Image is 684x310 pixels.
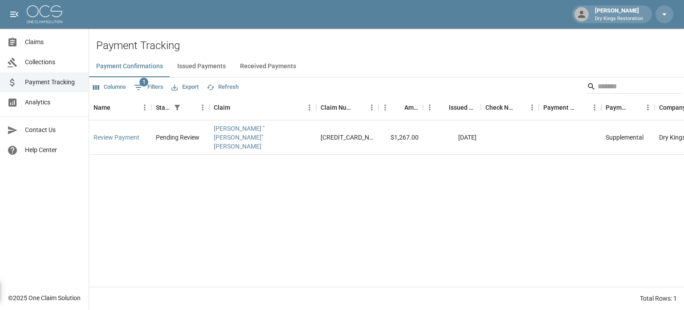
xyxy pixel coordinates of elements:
div: Claim Number [316,95,379,120]
span: Analytics [25,98,81,107]
div: Payment Method [539,95,601,120]
div: © 2025 One Claim Solution [8,293,81,302]
button: Issued Payments [170,56,233,77]
button: Sort [110,101,123,114]
div: Claim Number [321,95,353,120]
h2: Payment Tracking [96,39,684,52]
button: Menu [588,101,601,114]
div: 5033062247-1-1 [321,133,374,142]
button: Sort [436,101,449,114]
button: Payment Confirmations [89,56,170,77]
button: Refresh [204,80,241,94]
a: Review Payment [94,133,139,142]
div: Issued Date [449,95,476,120]
div: Status [151,95,209,120]
div: Issued Date [423,95,481,120]
div: Name [94,95,110,120]
div: [DATE] [423,120,481,155]
div: Payment Type [606,95,629,120]
div: Amount [404,95,419,120]
div: Check Number [485,95,513,120]
div: Payment Method [543,95,575,120]
button: Sort [575,101,588,114]
p: Dry Kings Restoration [595,15,643,23]
button: Menu [641,101,655,114]
button: Sort [513,101,525,114]
div: Claim [214,95,230,120]
div: Claim [209,95,316,120]
button: Show filters [171,101,183,114]
div: Search [587,79,682,95]
button: Menu [138,101,151,114]
div: $1,267.00 [379,120,423,155]
button: Sort [353,101,365,114]
button: Export [169,80,201,94]
img: ocs-logo-white-transparent.png [27,5,62,23]
button: Menu [196,101,209,114]
button: open drawer [5,5,23,23]
button: Menu [379,101,392,114]
button: Sort [183,101,196,114]
div: Pending Review [156,133,199,142]
div: dynamic tabs [89,56,684,77]
div: Total Rows: 1 [640,294,677,303]
span: Collections [25,58,81,67]
span: Help Center [25,145,81,155]
button: Menu [303,101,316,114]
button: Select columns [91,80,128,94]
button: Show filters [132,80,166,95]
div: Payment Type [601,95,655,120]
button: Menu [525,101,539,114]
button: Sort [629,101,641,114]
div: Amount [379,95,423,120]
span: 1 [139,78,148,87]
button: Sort [230,101,243,114]
div: Status [156,95,171,120]
a: [PERSON_NAME] "[PERSON_NAME]" [PERSON_NAME] [214,124,312,151]
div: 1 active filter [171,101,183,114]
div: Check Number [481,95,539,120]
button: Sort [392,101,404,114]
button: Received Payments [233,56,303,77]
div: [PERSON_NAME] [591,6,647,22]
span: Contact Us [25,125,81,135]
span: Payment Tracking [25,78,81,87]
div: Supplemental [606,133,643,142]
span: Claims [25,37,81,47]
div: Name [89,95,151,120]
button: Menu [365,101,379,114]
button: Menu [423,101,436,114]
